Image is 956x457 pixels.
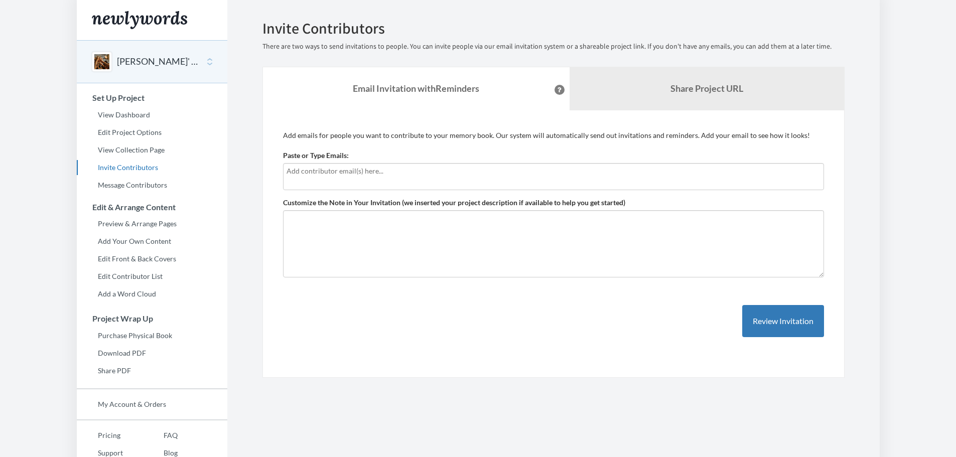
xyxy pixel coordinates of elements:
[77,428,143,443] a: Pricing
[77,125,227,140] a: Edit Project Options
[77,269,227,284] a: Edit Contributor List
[262,20,845,37] h2: Invite Contributors
[353,83,479,94] strong: Email Invitation with Reminders
[77,328,227,343] a: Purchase Physical Book
[77,216,227,231] a: Preview & Arrange Pages
[77,107,227,122] a: View Dashboard
[77,178,227,193] a: Message Contributors
[283,150,349,161] label: Paste or Type Emails:
[143,428,178,443] a: FAQ
[77,363,227,378] a: Share PDF
[117,55,198,68] button: [PERSON_NAME]' Retirement
[287,166,821,177] input: Add contributor email(s) here...
[77,203,227,212] h3: Edit & Arrange Content
[77,93,227,102] h3: Set Up Project
[77,234,227,249] a: Add Your Own Content
[670,83,743,94] b: Share Project URL
[92,11,187,29] img: Newlywords logo
[77,346,227,361] a: Download PDF
[283,130,824,140] p: Add emails for people you want to contribute to your memory book. Our system will automatically s...
[77,142,227,158] a: View Collection Page
[283,198,625,208] label: Customize the Note in Your Invitation (we inserted your project description if available to help ...
[77,160,227,175] a: Invite Contributors
[77,397,227,412] a: My Account & Orders
[77,251,227,266] a: Edit Front & Back Covers
[262,42,845,52] p: There are two ways to send invitations to people. You can invite people via our email invitation ...
[77,286,227,301] a: Add a Word Cloud
[77,314,227,323] h3: Project Wrap Up
[742,305,824,338] button: Review Invitation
